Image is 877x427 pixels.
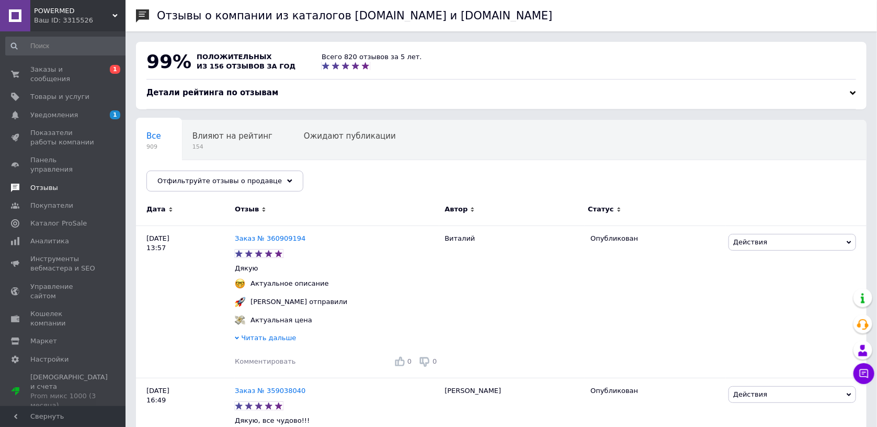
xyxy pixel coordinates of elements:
div: Детали рейтинга по отзывам [146,87,856,98]
div: Всего 820 отзывов за 5 лет. [322,52,422,62]
span: Управление сайтом [30,282,97,301]
span: Покупатели [30,201,73,210]
span: Панель управления [30,155,97,174]
span: из 156 отзывов за год [197,62,295,70]
div: Комментировать [235,357,295,366]
span: Товары и услуги [30,92,89,102]
h1: Отзывы о компании из каталогов [DOMAIN_NAME] и [DOMAIN_NAME] [157,9,553,22]
span: Отзыв [235,205,259,214]
span: 1 [110,65,120,74]
div: Виталий [439,226,585,378]
span: Дата [146,205,166,214]
span: POWERMED [34,6,112,16]
span: Влияют на рейтинг [192,131,272,141]
span: 154 [192,143,272,151]
div: Актуальное описание [248,279,332,288]
div: Актуальная цена [248,316,315,325]
p: Дякую [235,264,439,273]
span: Действия [733,238,767,246]
span: Отзывы [30,183,58,193]
span: Автор [445,205,468,214]
span: 0 [407,357,412,365]
span: Опубликованы без комме... [146,171,260,181]
span: Маркет [30,336,57,346]
span: Статус [588,205,614,214]
div: Опубликован [590,234,721,243]
input: Поиск [5,37,130,55]
span: Все [146,131,161,141]
span: Читать дальше [241,334,296,342]
span: Аналитика [30,237,69,246]
button: Чат с покупателем [853,363,874,384]
span: Ожидают публикации [304,131,396,141]
span: положительных [197,53,271,61]
div: Ваш ID: 3315526 [34,16,126,25]
span: Каталог ProSale [30,219,87,228]
span: Кошелек компании [30,309,97,328]
span: Уведомления [30,110,78,120]
div: [DATE] 13:57 [136,226,235,378]
img: :nerd_face: [235,278,245,289]
div: Prom микс 1000 (3 месяца) [30,391,108,410]
span: Детали рейтинга по отзывам [146,88,278,97]
span: 99% [146,51,191,72]
img: :money_with_wings: [235,315,245,325]
div: Читать дальше [235,333,439,345]
span: Заказы и сообщения [30,65,97,84]
span: Настройки [30,355,69,364]
a: Заказ № 360909194 [235,234,305,242]
span: Отфильтруйте отзывы о продавце [157,177,282,185]
span: Показатели работы компании [30,128,97,147]
div: Опубликованы без комментария [136,160,281,200]
span: 909 [146,143,161,151]
div: [PERSON_NAME] отправили [248,297,350,307]
a: Заказ № 359038040 [235,387,305,395]
img: :rocket: [235,297,245,307]
span: Комментировать [235,357,295,365]
span: 0 [432,357,437,365]
span: 1 [110,110,120,119]
span: [DEMOGRAPHIC_DATA] и счета [30,373,108,411]
p: Дякую, все чудово!!! [235,416,439,425]
span: Инструменты вебмастера и SEO [30,254,97,273]
span: Действия [733,390,767,398]
div: Опубликован [590,386,721,396]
